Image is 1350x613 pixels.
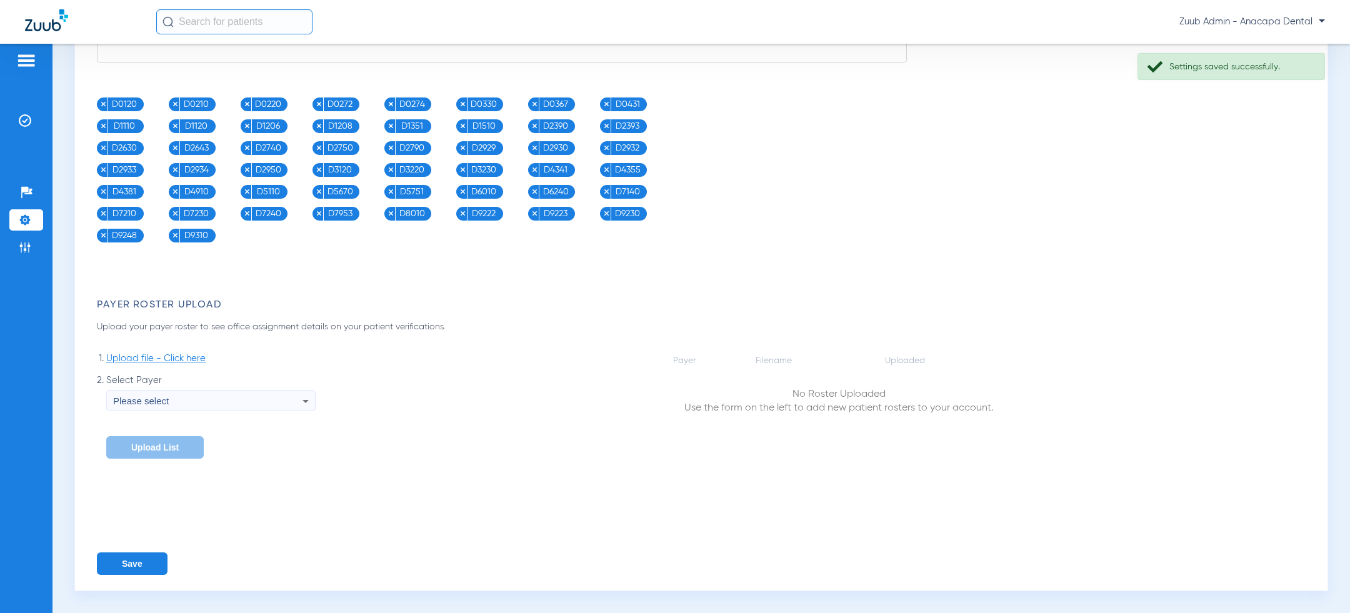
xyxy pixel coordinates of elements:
[252,163,284,177] span: D2950
[108,119,141,133] span: D1110
[611,97,644,111] span: D0431
[531,210,538,217] img: x.svg
[180,119,212,133] span: D1120
[162,16,174,27] img: Search Icon
[539,207,572,221] span: D9223
[244,210,251,217] img: x.svg
[316,122,322,129] img: x.svg
[100,144,107,151] img: x.svg
[387,144,394,151] img: x.svg
[539,97,572,111] span: D0367
[108,141,141,155] span: D2630
[652,369,1025,416] td: Use the form on the left to add new patient rosters to your account.
[252,97,284,111] span: D0220
[16,53,36,68] img: hamburger-icon
[459,188,466,195] img: x.svg
[603,188,610,195] img: x.svg
[108,163,141,177] span: D2933
[172,188,179,195] img: x.svg
[108,229,141,242] span: D9248
[531,101,538,107] img: x.svg
[172,122,179,129] img: x.svg
[100,166,107,173] img: x.svg
[611,185,644,199] span: D7140
[324,119,356,133] span: D1208
[396,97,428,111] span: D0274
[108,97,141,111] span: D0120
[611,119,644,133] span: D2393
[396,119,428,133] span: D1351
[884,354,1025,367] td: Uploaded
[252,185,284,199] span: D5110
[396,185,428,199] span: D5751
[172,166,179,173] img: x.svg
[531,122,538,129] img: x.svg
[603,101,610,107] img: x.svg
[244,101,251,107] img: x.svg
[108,185,141,199] span: D4381
[316,166,322,173] img: x.svg
[324,185,356,199] span: D5670
[106,436,204,459] button: Upload List
[324,207,356,221] span: D7953
[100,232,107,239] img: x.svg
[244,166,251,173] img: x.svg
[467,185,500,199] span: D6010
[180,141,212,155] span: D2643
[467,207,500,221] span: D9222
[244,144,251,151] img: x.svg
[539,141,572,155] span: D2930
[653,387,1024,401] span: No Roster Uploaded
[252,119,284,133] span: D1206
[467,97,500,111] span: D0330
[603,144,610,151] img: x.svg
[100,101,107,107] img: x.svg
[316,101,322,107] img: x.svg
[180,207,212,221] span: D7230
[108,207,141,221] span: D7210
[97,552,167,575] button: Save
[531,188,538,195] img: x.svg
[156,9,312,34] input: Search for patients
[459,144,466,151] img: x.svg
[387,122,394,129] img: x.svg
[531,144,538,151] img: x.svg
[100,122,107,129] img: x.svg
[387,188,394,195] img: x.svg
[387,166,394,173] img: x.svg
[396,141,428,155] span: D2790
[97,321,765,334] p: Upload your payer roster to see office assignment details on your patient verifications.
[539,185,572,199] span: D6240
[324,97,356,111] span: D0272
[244,188,251,195] img: x.svg
[459,210,466,217] img: x.svg
[244,122,251,129] img: x.svg
[387,101,394,107] img: x.svg
[316,188,322,195] img: x.svg
[172,232,179,239] img: x.svg
[459,101,466,107] img: x.svg
[603,210,610,217] img: x.svg
[172,210,179,217] img: x.svg
[172,101,179,107] img: x.svg
[1179,16,1325,28] span: Zuub Admin - Anacapa Dental
[531,166,538,173] img: x.svg
[252,141,284,155] span: D2740
[316,144,322,151] img: x.svg
[611,141,644,155] span: D2932
[172,144,179,151] img: x.svg
[25,9,68,31] img: Zuub Logo
[611,207,644,221] span: D9230
[97,299,1312,311] h3: Payer Roster Upload
[180,185,212,199] span: D4910
[611,163,644,177] span: D4355
[387,210,394,217] img: x.svg
[755,354,883,367] td: Filename
[100,188,107,195] img: x.svg
[106,352,206,365] span: Upload file - Click here
[459,166,466,173] img: x.svg
[180,229,212,242] span: D9310
[106,374,316,411] label: Select Payer
[396,207,428,221] span: D8010
[396,163,428,177] span: D3220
